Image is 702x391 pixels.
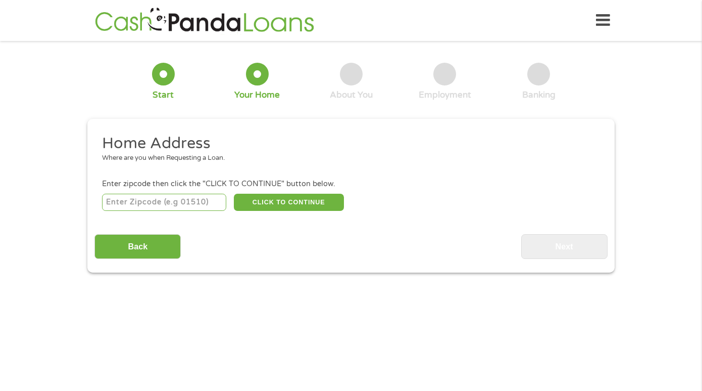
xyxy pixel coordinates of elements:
[94,234,181,259] input: Back
[102,194,227,211] input: Enter Zipcode (e.g 01510)
[234,194,344,211] button: CLICK TO CONTINUE
[522,90,556,101] div: Banking
[234,90,280,101] div: Your Home
[330,90,373,101] div: About You
[419,90,471,101] div: Employment
[102,179,600,190] div: Enter zipcode then click the "CLICK TO CONTINUE" button below.
[102,134,593,154] h2: Home Address
[92,6,317,35] img: GetLoanNow Logo
[153,90,174,101] div: Start
[521,234,608,259] input: Next
[102,153,593,163] div: Where are you when Requesting a Loan.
